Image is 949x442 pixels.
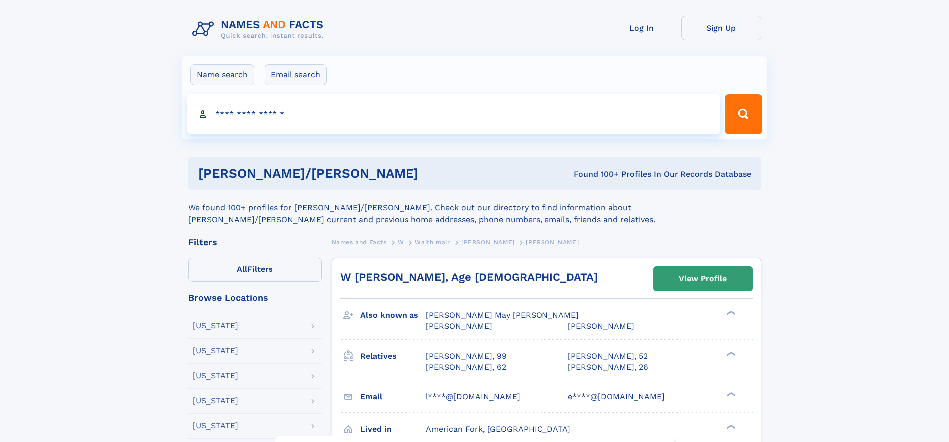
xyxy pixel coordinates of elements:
a: Waith mair [415,236,450,248]
a: [PERSON_NAME], 62 [426,362,506,373]
h3: Lived in [360,421,426,438]
div: [US_STATE] [193,372,238,380]
div: ❯ [724,350,736,357]
a: [PERSON_NAME], 52 [568,351,648,362]
div: [US_STATE] [193,322,238,330]
span: W [398,239,404,246]
h1: [PERSON_NAME]/[PERSON_NAME] [198,167,496,180]
div: ❯ [724,423,736,430]
div: [US_STATE] [193,347,238,355]
h3: Email [360,388,426,405]
span: [PERSON_NAME] May [PERSON_NAME] [426,310,579,320]
div: ❯ [724,391,736,397]
div: Found 100+ Profiles In Our Records Database [496,169,751,180]
div: [US_STATE] [193,397,238,405]
a: [PERSON_NAME], 99 [426,351,507,362]
span: [PERSON_NAME] [526,239,579,246]
a: W [PERSON_NAME], Age [DEMOGRAPHIC_DATA] [340,271,598,283]
span: [PERSON_NAME] [426,321,492,331]
span: [PERSON_NAME] [568,321,634,331]
a: Log In [602,16,681,40]
span: [PERSON_NAME] [461,239,515,246]
h3: Relatives [360,348,426,365]
span: Waith mair [415,239,450,246]
div: We found 100+ profiles for [PERSON_NAME]/[PERSON_NAME]. Check out our directory to find informati... [188,190,761,226]
button: Search Button [725,94,762,134]
input: search input [187,94,721,134]
label: Email search [265,64,327,85]
img: Logo Names and Facts [188,16,332,43]
div: ❯ [724,310,736,316]
span: All [237,264,247,274]
a: W [398,236,404,248]
a: [PERSON_NAME], 26 [568,362,648,373]
div: View Profile [679,267,727,290]
div: Filters [188,238,322,247]
label: Filters [188,258,322,282]
div: Browse Locations [188,294,322,302]
a: Sign Up [681,16,761,40]
span: American Fork, [GEOGRAPHIC_DATA] [426,424,570,434]
a: View Profile [654,267,752,291]
a: Names and Facts [332,236,387,248]
a: [PERSON_NAME] [461,236,515,248]
div: [US_STATE] [193,422,238,430]
h3: Also known as [360,307,426,324]
label: Name search [190,64,254,85]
